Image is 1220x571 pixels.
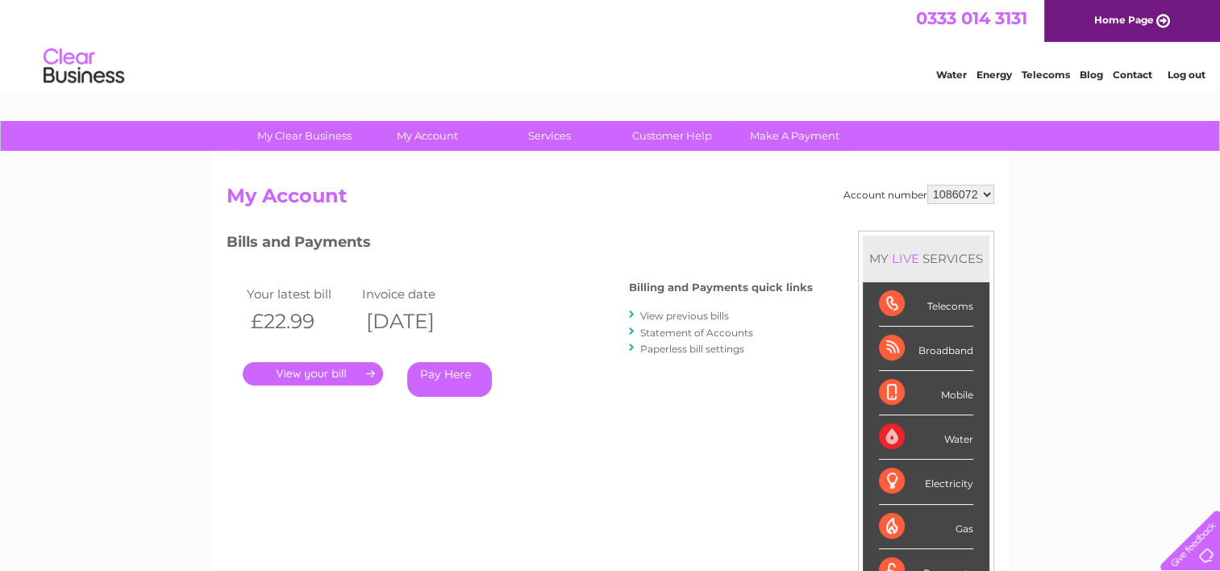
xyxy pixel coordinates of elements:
[640,327,753,339] a: Statement of Accounts
[843,185,994,204] div: Account number
[879,460,973,504] div: Electricity
[916,8,1027,28] a: 0333 014 3131
[640,343,744,355] a: Paperless bill settings
[43,42,125,91] img: logo.png
[629,281,813,294] h4: Billing and Payments quick links
[1022,69,1070,81] a: Telecoms
[1167,69,1205,81] a: Log out
[227,231,813,259] h3: Bills and Payments
[606,121,739,151] a: Customer Help
[863,235,989,281] div: MY SERVICES
[889,251,922,266] div: LIVE
[358,283,474,305] td: Invoice date
[243,305,359,338] th: £22.99
[728,121,861,151] a: Make A Payment
[360,121,493,151] a: My Account
[879,282,973,327] div: Telecoms
[640,310,729,322] a: View previous bills
[407,362,492,397] a: Pay Here
[976,69,1012,81] a: Energy
[1080,69,1103,81] a: Blog
[936,69,967,81] a: Water
[483,121,616,151] a: Services
[879,505,973,549] div: Gas
[1113,69,1152,81] a: Contact
[243,283,359,305] td: Your latest bill
[358,305,474,338] th: [DATE]
[238,121,371,151] a: My Clear Business
[879,415,973,460] div: Water
[227,185,994,215] h2: My Account
[243,362,383,386] a: .
[230,9,992,78] div: Clear Business is a trading name of Verastar Limited (registered in [GEOGRAPHIC_DATA] No. 3667643...
[879,327,973,371] div: Broadband
[879,371,973,415] div: Mobile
